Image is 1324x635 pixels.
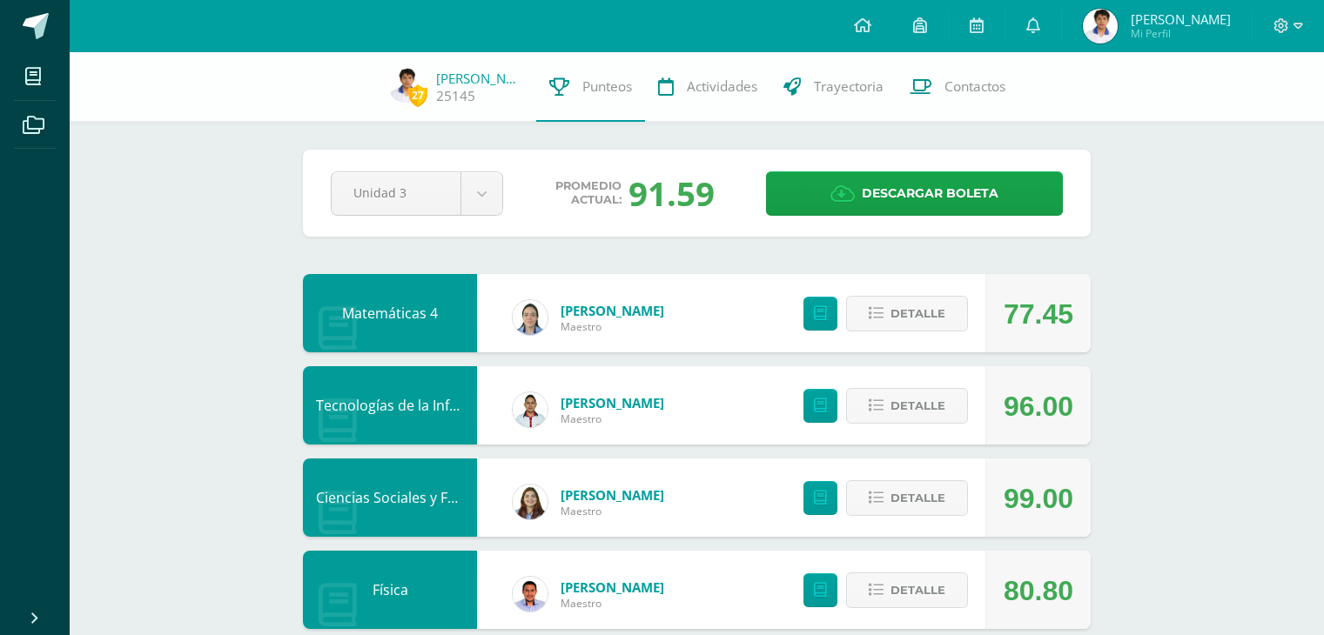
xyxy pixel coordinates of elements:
[303,551,477,629] div: Física
[561,319,664,334] span: Maestro
[555,179,622,207] span: Promedio actual:
[513,392,548,427] img: 2c9694ff7bfac5f5943f65b81010a575.png
[561,394,664,411] a: [PERSON_NAME]
[687,77,757,96] span: Actividades
[891,574,945,606] span: Detalle
[561,596,664,611] span: Maestro
[436,70,523,87] a: [PERSON_NAME]
[770,52,897,122] a: Trayectoria
[846,388,968,424] button: Detalle
[1004,367,1073,445] div: 96.00
[561,411,664,426] span: Maestro
[1004,459,1073,538] div: 99.00
[891,390,945,422] span: Detalle
[846,296,968,331] button: Detalle
[303,366,477,444] div: Tecnologías de la Información y Comunicación 4
[513,577,548,612] img: 70cb7eb60b8f550c2f33c1bb3b1b05b9.png
[897,52,1018,122] a: Contactos
[846,572,968,608] button: Detalle
[513,485,548,519] img: 9d377caae0ea79d9f2233f751503500a.png
[561,578,664,596] a: [PERSON_NAME]
[332,172,502,215] a: Unidad 3
[891,297,945,330] span: Detalle
[862,172,998,215] span: Descargar boleta
[582,77,632,96] span: Punteos
[891,482,945,514] span: Detalle
[303,458,477,537] div: Ciencias Sociales y Formación Ciudadana 4
[1083,9,1118,43] img: e1452881eee4047204c5bfab49ceb0f5.png
[408,84,427,106] span: 27
[561,504,664,518] span: Maestro
[1131,10,1231,28] span: [PERSON_NAME]
[513,300,548,335] img: 564a5008c949b7a933dbd60b14cd9c11.png
[353,172,439,213] span: Unidad 3
[846,480,968,516] button: Detalle
[1004,275,1073,353] div: 77.45
[766,171,1063,216] a: Descargar boleta
[303,274,477,352] div: Matemáticas 4
[814,77,884,96] span: Trayectoria
[436,87,475,105] a: 25145
[561,302,664,319] a: [PERSON_NAME]
[536,52,645,122] a: Punteos
[1131,26,1231,41] span: Mi Perfil
[628,170,715,216] div: 91.59
[645,52,770,122] a: Actividades
[388,68,423,103] img: e1452881eee4047204c5bfab49ceb0f5.png
[1004,551,1073,630] div: 80.80
[944,77,1005,96] span: Contactos
[561,486,664,504] a: [PERSON_NAME]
